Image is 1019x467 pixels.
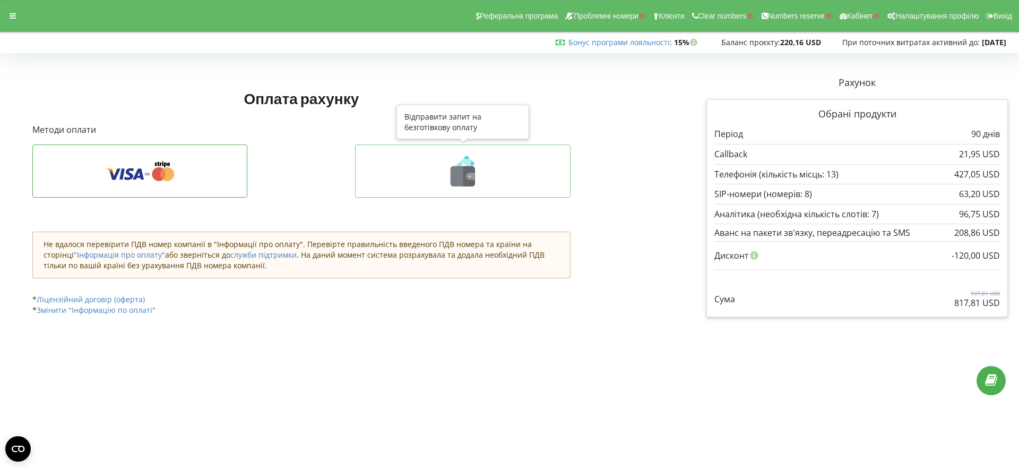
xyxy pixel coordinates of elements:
[32,89,571,108] h1: Оплата рахунку
[954,290,1000,297] p: 937,81 USD
[714,188,812,200] p: SIP-номери (номерів: 8)
[674,37,700,47] strong: 15%
[721,37,780,47] span: Баланс проєкту:
[574,12,638,20] span: Проблемні номери
[706,76,1008,90] p: Рахунок
[37,305,156,315] a: Змінити "Інформацію по оплаті"
[847,12,873,20] span: Кабінет
[952,245,1000,266] div: -120,00 USD
[714,208,879,220] p: Аналітика (необхідна кількість слотів: 7)
[230,250,297,260] a: служби підтримки
[954,297,1000,309] p: 817,81 USD
[959,208,1000,220] p: 96,75 USD
[480,12,558,20] span: Реферальна програма
[714,107,1000,121] p: Обрані продукти
[954,228,1000,237] div: 208,86 USD
[714,293,735,305] p: Сума
[714,245,1000,266] div: Дисконт
[714,148,747,160] p: Callback
[396,105,529,139] div: Відправити запит на безготівкову оплату
[959,148,1000,160] p: 21,95 USD
[37,294,145,304] a: Ліцензійний договір (оферта)
[74,250,165,260] a: "Інформація про оплату"
[982,37,1006,47] strong: [DATE]
[971,128,1000,140] p: 90 днів
[994,12,1012,20] span: Вихід
[842,37,980,47] span: При поточних витратах активний до:
[32,124,571,136] p: Методи оплати
[659,12,685,20] span: Клієнти
[954,168,1000,181] p: 427,05 USD
[714,128,743,140] p: Період
[698,12,747,20] span: Clear numbers
[32,232,571,278] div: Не вдалося перевірити ПДВ номер компанії в "Інформації про оплату". Перевірте правильність введен...
[959,188,1000,200] p: 63,20 USD
[714,168,839,181] p: Телефонія (кількість місць: 13)
[780,37,821,47] strong: 220,16 USD
[5,436,31,462] button: Open CMP widget
[768,12,825,20] span: Numbers reserve
[714,228,1000,237] div: Аванс на пакети зв'язку, переадресацію та SMS
[895,12,979,20] span: Налаштування профілю
[568,37,672,47] span: :
[568,37,670,47] a: Бонус програми лояльності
